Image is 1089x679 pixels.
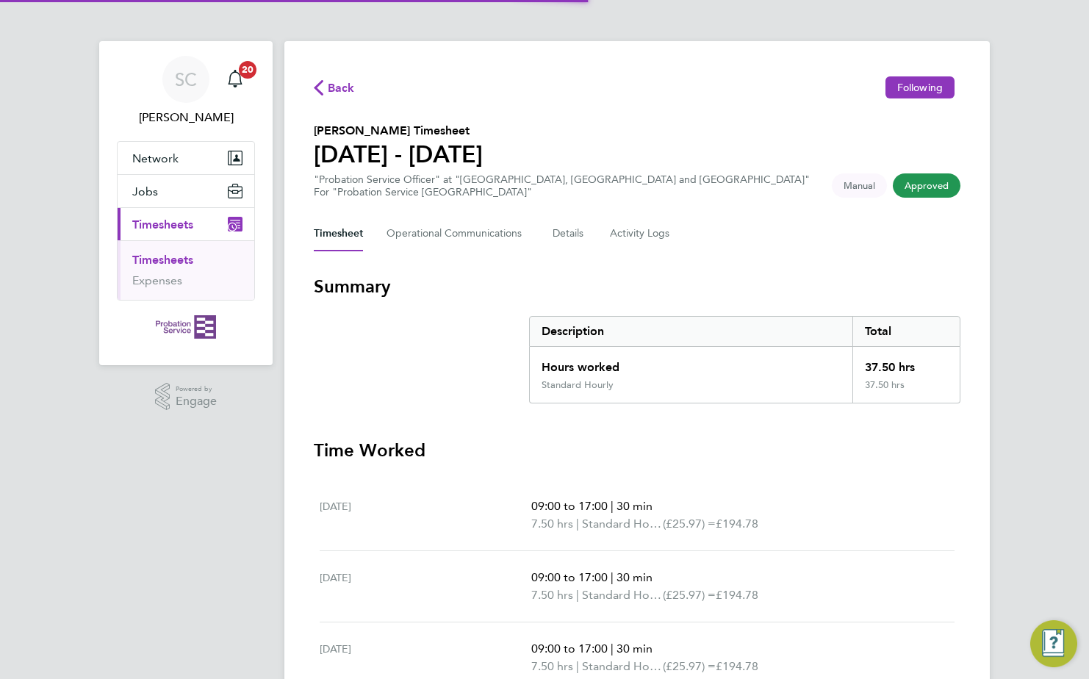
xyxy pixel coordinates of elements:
[832,173,887,198] span: This timesheet was manually created.
[852,347,960,379] div: 37.50 hrs
[117,56,255,126] a: SC[PERSON_NAME]
[176,395,217,408] span: Engage
[663,517,716,531] span: (£25.97) =
[531,570,608,584] span: 09:00 to 17:00
[132,184,158,198] span: Jobs
[617,642,653,655] span: 30 min
[852,317,960,346] div: Total
[156,315,215,339] img: probationservice-logo-retina.png
[617,499,653,513] span: 30 min
[582,515,663,533] span: Standard Hourly
[893,173,960,198] span: This timesheet has been approved.
[117,109,255,126] span: Sharon Clarke
[530,347,852,379] div: Hours worked
[663,588,716,602] span: (£25.97) =
[314,173,810,198] div: "Probation Service Officer" at "[GEOGRAPHIC_DATA], [GEOGRAPHIC_DATA] and [GEOGRAPHIC_DATA]"
[118,208,254,240] button: Timesheets
[897,81,943,94] span: Following
[118,142,254,174] button: Network
[132,253,193,267] a: Timesheets
[531,659,573,673] span: 7.50 hrs
[531,517,573,531] span: 7.50 hrs
[582,586,663,604] span: Standard Hourly
[328,79,355,97] span: Back
[611,642,614,655] span: |
[529,316,960,403] div: Summary
[314,78,355,96] button: Back
[852,379,960,403] div: 37.50 hrs
[132,218,193,231] span: Timesheets
[132,151,179,165] span: Network
[175,70,197,89] span: SC
[314,122,483,140] h2: [PERSON_NAME] Timesheet
[530,317,852,346] div: Description
[576,588,579,602] span: |
[155,383,218,411] a: Powered byEngage
[617,570,653,584] span: 30 min
[387,216,529,251] button: Operational Communications
[314,439,960,462] h3: Time Worked
[220,56,250,103] a: 20
[1030,620,1077,667] button: Engage Resource Center
[716,517,758,531] span: £194.78
[610,216,672,251] button: Activity Logs
[553,216,586,251] button: Details
[314,275,960,298] h3: Summary
[716,659,758,673] span: £194.78
[118,240,254,300] div: Timesheets
[885,76,955,98] button: Following
[531,642,608,655] span: 09:00 to 17:00
[176,383,217,395] span: Powered by
[118,175,254,207] button: Jobs
[132,273,182,287] a: Expenses
[320,497,531,533] div: [DATE]
[314,186,810,198] div: For "Probation Service [GEOGRAPHIC_DATA]"
[542,379,614,391] div: Standard Hourly
[716,588,758,602] span: £194.78
[320,569,531,604] div: [DATE]
[531,499,608,513] span: 09:00 to 17:00
[576,659,579,673] span: |
[314,216,363,251] button: Timesheet
[611,499,614,513] span: |
[117,315,255,339] a: Go to home page
[582,658,663,675] span: Standard Hourly
[99,41,273,365] nav: Main navigation
[531,588,573,602] span: 7.50 hrs
[314,140,483,169] h1: [DATE] - [DATE]
[663,659,716,673] span: (£25.97) =
[320,640,531,675] div: [DATE]
[576,517,579,531] span: |
[611,570,614,584] span: |
[239,61,256,79] span: 20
